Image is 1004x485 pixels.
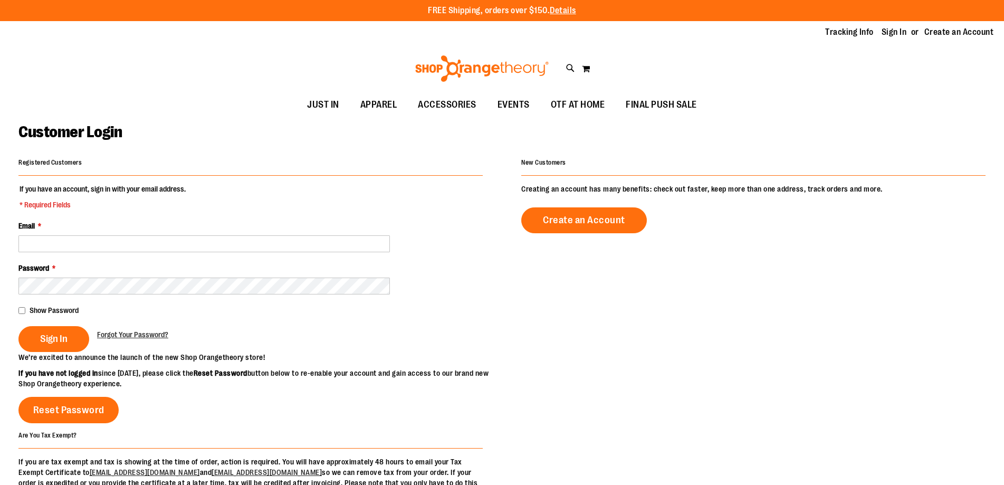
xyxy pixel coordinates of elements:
[18,431,77,439] strong: Are You Tax Exempt?
[521,184,986,194] p: Creating an account has many benefits: check out faster, keep more than one address, track orders...
[924,26,994,38] a: Create an Account
[212,468,322,477] a: [EMAIL_ADDRESS][DOMAIN_NAME]
[543,214,625,226] span: Create an Account
[297,93,350,117] a: JUST IN
[428,5,576,17] p: FREE Shipping, orders over $150.
[521,159,566,166] strong: New Customers
[18,352,502,363] p: We’re excited to announce the launch of the new Shop Orangetheory store!
[882,26,907,38] a: Sign In
[194,369,247,377] strong: Reset Password
[97,329,168,340] a: Forgot Your Password?
[90,468,200,477] a: [EMAIL_ADDRESS][DOMAIN_NAME]
[30,306,79,315] span: Show Password
[498,93,530,117] span: EVENTS
[20,199,186,210] span: * Required Fields
[18,326,89,352] button: Sign In
[97,330,168,339] span: Forgot Your Password?
[18,368,502,389] p: since [DATE], please click the button below to re-enable your account and gain access to our bran...
[33,404,104,416] span: Reset Password
[521,207,647,233] a: Create an Account
[487,93,540,117] a: EVENTS
[18,159,82,166] strong: Registered Customers
[18,397,119,423] a: Reset Password
[350,93,408,117] a: APPAREL
[18,264,49,272] span: Password
[18,123,122,141] span: Customer Login
[360,93,397,117] span: APPAREL
[540,93,616,117] a: OTF AT HOME
[18,184,187,210] legend: If you have an account, sign in with your email address.
[414,55,550,82] img: Shop Orangetheory
[418,93,476,117] span: ACCESSORIES
[615,93,707,117] a: FINAL PUSH SALE
[18,369,98,377] strong: If you have not logged in
[307,93,339,117] span: JUST IN
[40,333,68,345] span: Sign In
[18,222,35,230] span: Email
[407,93,487,117] a: ACCESSORIES
[550,6,576,15] a: Details
[825,26,874,38] a: Tracking Info
[626,93,697,117] span: FINAL PUSH SALE
[551,93,605,117] span: OTF AT HOME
